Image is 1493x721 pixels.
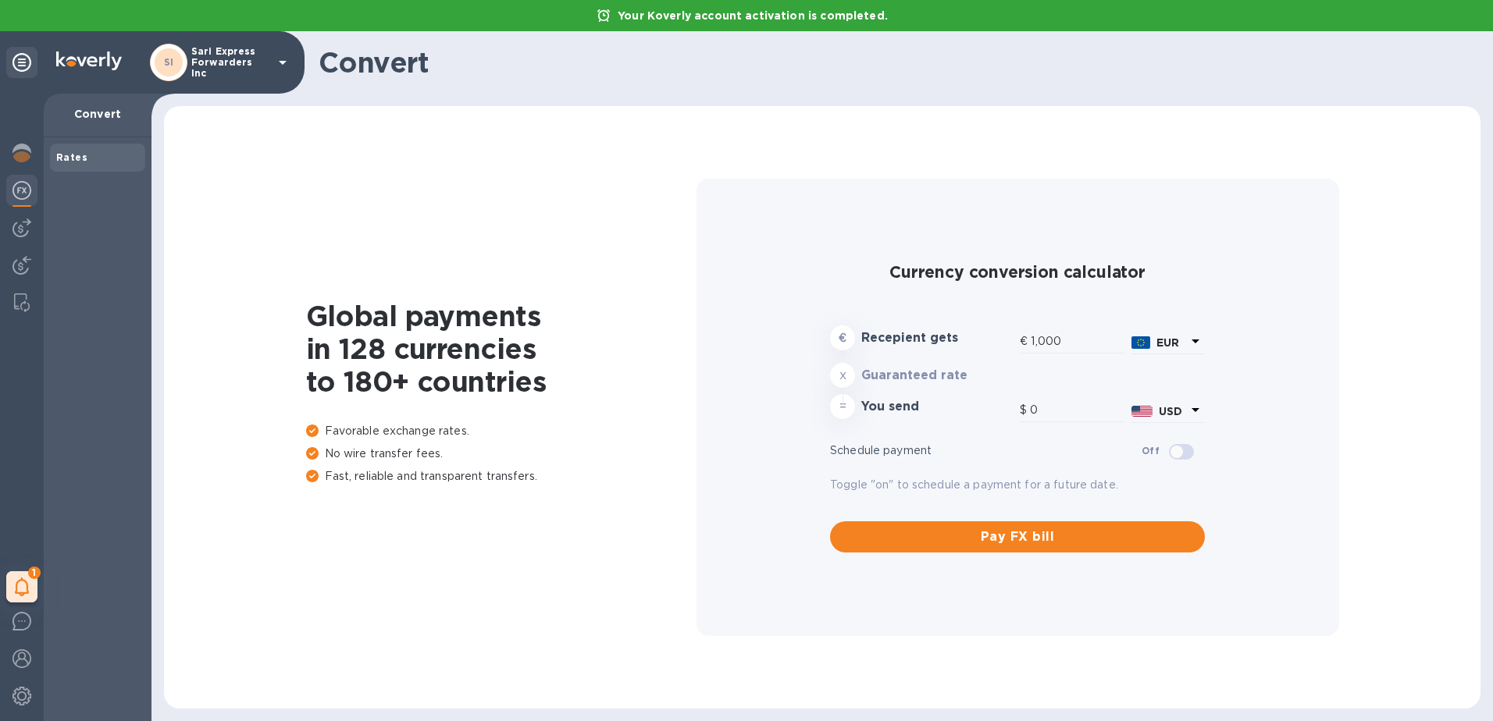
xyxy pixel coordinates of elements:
[1031,330,1125,353] input: Amount
[1030,399,1125,422] input: Amount
[1020,330,1031,353] div: €
[610,8,896,23] p: Your Koverly account activation is completed.
[830,262,1205,282] h2: Currency conversion calculator
[861,368,1014,383] h3: Guaranteed rate
[1159,405,1182,417] b: USD
[306,468,697,485] p: Fast, reliable and transparent transfers.
[861,331,1014,346] h3: Recepient gets
[56,106,139,122] p: Convert
[830,394,855,419] div: =
[843,527,1192,546] span: Pay FX bill
[164,56,174,68] b: SI
[1131,406,1153,417] img: USD
[830,477,1205,493] p: Toggle "on" to schedule a payment for a future date.
[830,363,855,388] div: x
[12,181,31,200] img: Foreign exchange
[191,46,269,79] p: Sari Express Forwarders Inc
[1020,399,1030,422] div: $
[830,521,1205,552] button: Pay FX bill
[6,47,37,78] div: Unpin categories
[830,442,1142,459] p: Schedule payment
[28,566,41,579] span: 1
[306,423,697,439] p: Favorable exchange rates.
[319,46,1468,79] h1: Convert
[56,151,87,163] b: Rates
[1156,336,1179,349] b: EUR
[306,300,697,398] h1: Global payments in 128 currencies to 180+ countries
[1142,445,1160,456] b: Off
[861,400,1014,414] h3: You send
[839,332,846,344] strong: €
[306,446,697,462] p: No wire transfer fees.
[56,51,122,70] img: Logo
